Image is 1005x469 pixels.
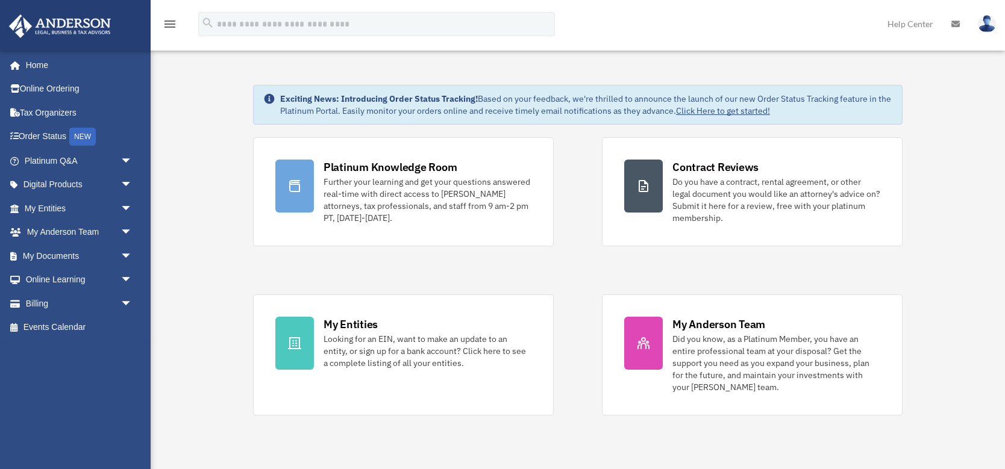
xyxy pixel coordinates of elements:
img: Anderson Advisors Platinum Portal [5,14,114,38]
span: arrow_drop_down [121,196,145,221]
div: Do you have a contract, rental agreement, or other legal document you would like an attorney's ad... [672,176,880,224]
span: arrow_drop_down [121,173,145,197]
a: Online Learningarrow_drop_down [8,268,151,292]
span: arrow_drop_down [121,268,145,293]
span: arrow_drop_down [121,244,145,269]
div: My Entities [324,317,378,332]
a: Platinum Q&Aarrow_drop_down [8,149,151,173]
span: arrow_drop_down [121,149,145,173]
a: My Documentsarrow_drop_down [8,244,151,268]
a: Digital Productsarrow_drop_down [8,173,151,197]
span: arrow_drop_down [121,220,145,245]
i: search [201,16,214,30]
span: arrow_drop_down [121,291,145,316]
a: My Anderson Teamarrow_drop_down [8,220,151,244]
div: Platinum Knowledge Room [324,160,457,175]
a: Online Ordering [8,77,151,101]
a: Events Calendar [8,315,151,340]
div: My Anderson Team [672,317,765,332]
a: Order StatusNEW [8,125,151,149]
a: menu [163,21,177,31]
a: Home [8,53,145,77]
div: NEW [69,128,96,146]
a: My Anderson Team Did you know, as a Platinum Member, you have an entire professional team at your... [602,294,903,415]
div: Contract Reviews [672,160,759,175]
div: Further your learning and get your questions answered real-time with direct access to [PERSON_NAM... [324,176,531,224]
a: Platinum Knowledge Room Further your learning and get your questions answered real-time with dire... [253,137,554,246]
div: Based on your feedback, we're thrilled to announce the launch of our new Order Status Tracking fe... [280,93,892,117]
a: My Entities Looking for an EIN, want to make an update to an entity, or sign up for a bank accoun... [253,294,554,415]
a: Billingarrow_drop_down [8,291,151,315]
div: Looking for an EIN, want to make an update to an entity, or sign up for a bank account? Click her... [324,333,531,369]
a: Click Here to get started! [676,105,770,116]
img: User Pic [978,15,996,33]
i: menu [163,17,177,31]
a: Contract Reviews Do you have a contract, rental agreement, or other legal document you would like... [602,137,903,246]
strong: Exciting News: Introducing Order Status Tracking! [280,93,478,104]
a: My Entitiesarrow_drop_down [8,196,151,220]
a: Tax Organizers [8,101,151,125]
div: Did you know, as a Platinum Member, you have an entire professional team at your disposal? Get th... [672,333,880,393]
